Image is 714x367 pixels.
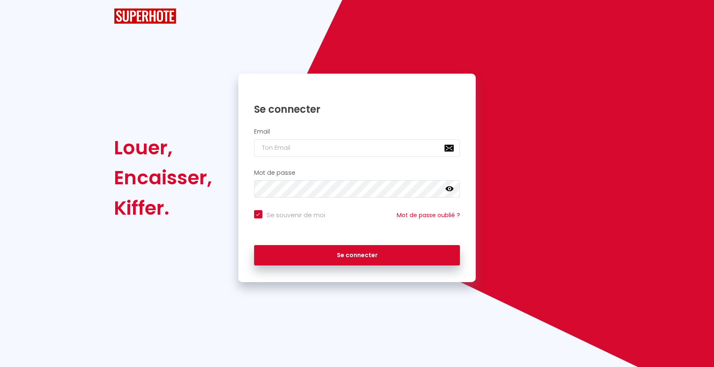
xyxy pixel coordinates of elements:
[114,8,176,24] img: SuperHote logo
[7,3,32,28] button: Ouvrir le widget de chat LiveChat
[114,133,212,163] div: Louer,
[114,193,212,223] div: Kiffer.
[254,245,460,266] button: Se connecter
[397,211,460,219] a: Mot de passe oublié ?
[254,169,460,176] h2: Mot de passe
[114,163,212,193] div: Encaisser,
[254,139,460,157] input: Ton Email
[254,128,460,135] h2: Email
[254,103,460,116] h1: Se connecter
